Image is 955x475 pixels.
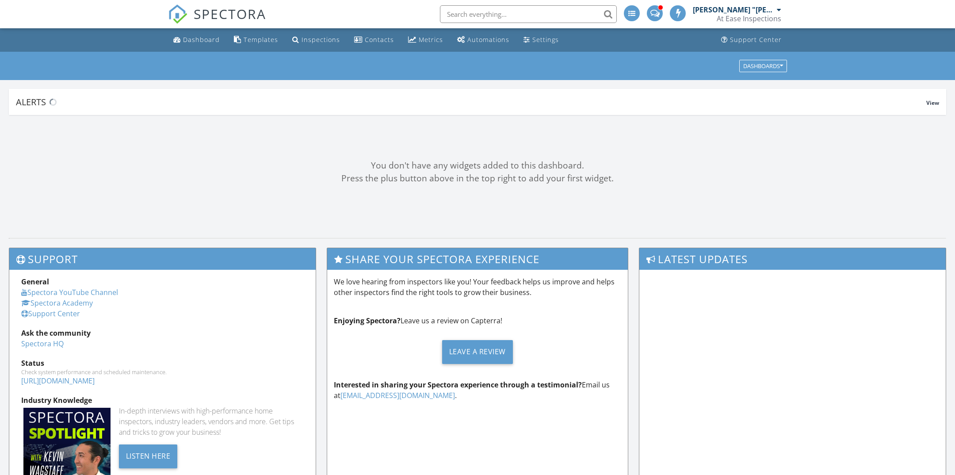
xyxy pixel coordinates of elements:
a: [URL][DOMAIN_NAME] [21,376,95,386]
div: Leave a Review [442,340,513,364]
a: Listen Here [119,451,178,460]
div: Inspections [302,35,340,44]
h3: Share Your Spectora Experience [327,248,628,270]
div: Alerts [16,96,926,108]
a: Inspections [289,32,344,48]
a: Templates [230,32,282,48]
div: Support Center [730,35,782,44]
p: Leave us a review on Capterra! [334,315,622,326]
a: Leave a Review [334,333,622,371]
div: Metrics [419,35,443,44]
a: Spectora YouTube Channel [21,287,118,297]
div: Check system performance and scheduled maintenance. [21,368,304,375]
div: Templates [244,35,278,44]
div: Contacts [365,35,394,44]
div: Dashboard [183,35,220,44]
p: Email us at . [334,379,622,401]
a: Support Center [718,32,785,48]
strong: General [21,277,49,287]
div: Listen Here [119,444,178,468]
a: SPECTORA [168,12,266,31]
div: Automations [467,35,509,44]
div: You don't have any widgets added to this dashboard. [9,159,946,172]
a: Dashboard [170,32,223,48]
span: View [926,99,939,107]
img: The Best Home Inspection Software - Spectora [168,4,187,24]
a: Automations (Advanced) [454,32,513,48]
div: In-depth interviews with high-performance home inspectors, industry leaders, vendors and more. Ge... [119,406,304,437]
h3: Latest Updates [639,248,946,270]
span: SPECTORA [194,4,266,23]
div: Press the plus button above in the top right to add your first widget. [9,172,946,185]
button: Dashboards [739,60,787,72]
div: Status [21,358,304,368]
h3: Support [9,248,316,270]
strong: Enjoying Spectora? [334,316,401,326]
div: Settings [532,35,559,44]
div: At Ease Inspections [717,14,781,23]
a: Metrics [405,32,447,48]
div: Industry Knowledge [21,395,304,406]
a: Contacts [351,32,397,48]
strong: Interested in sharing your Spectora experience through a testimonial? [334,380,582,390]
div: Ask the community [21,328,304,338]
a: Spectora HQ [21,339,64,349]
p: We love hearing from inspectors like you! Your feedback helps us improve and helps other inspecto... [334,276,622,298]
a: Settings [520,32,562,48]
a: [EMAIL_ADDRESS][DOMAIN_NAME] [340,391,455,400]
a: Support Center [21,309,80,318]
input: Search everything... [440,5,617,23]
a: Spectora Academy [21,298,93,308]
div: Dashboards [743,63,783,69]
div: [PERSON_NAME] "[PERSON_NAME]" [PERSON_NAME] [693,5,775,14]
